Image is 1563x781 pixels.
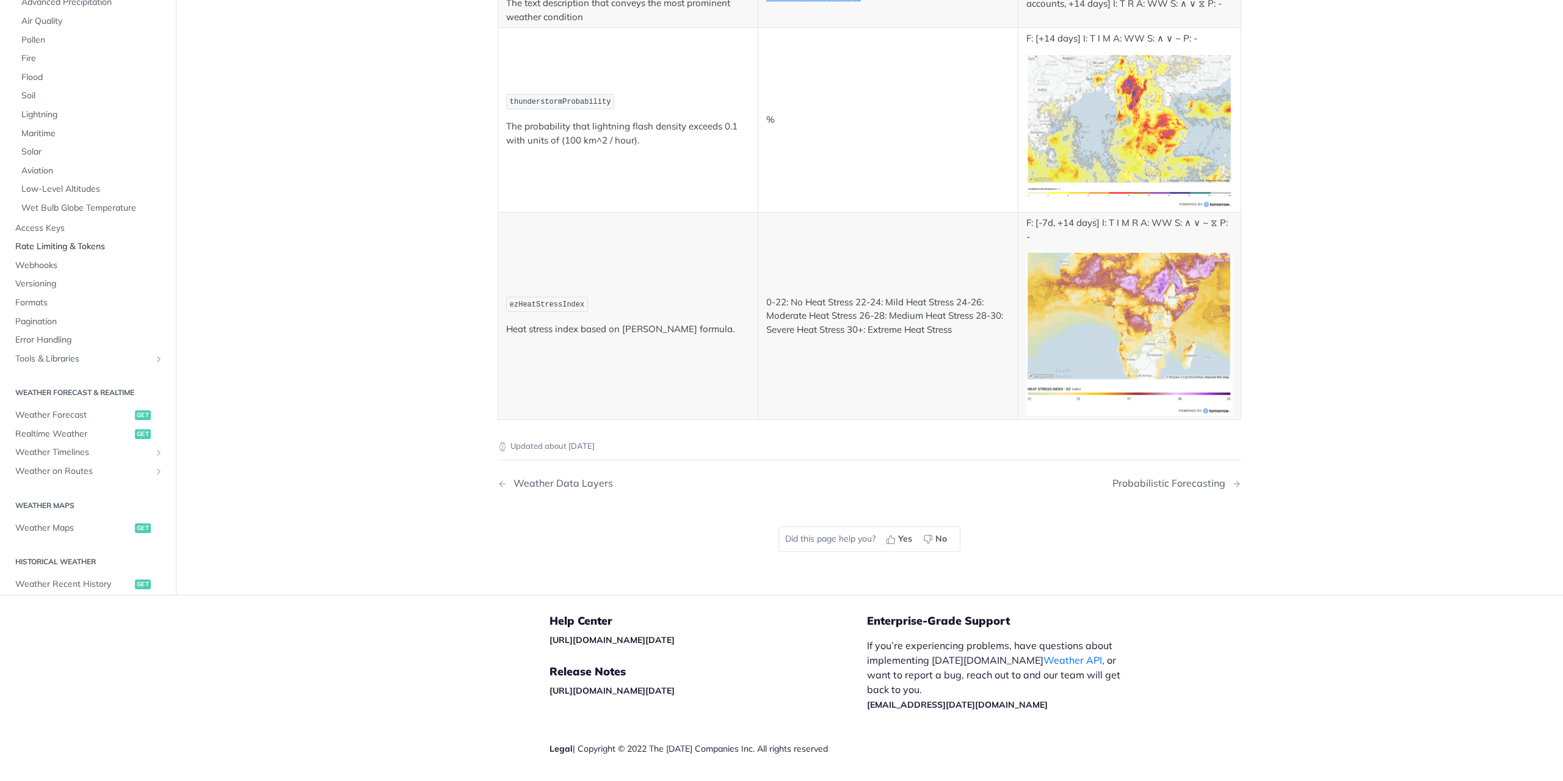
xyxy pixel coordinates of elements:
span: get [135,523,151,532]
a: Pollen [15,31,167,49]
span: Weather Recent History [15,578,132,590]
span: Pagination [15,315,164,327]
button: No [919,530,954,548]
span: Webhooks [15,259,164,271]
span: Low-Level Altitudes [21,183,164,195]
a: [URL][DOMAIN_NAME][DATE] [549,634,675,645]
span: Solar [21,146,164,158]
a: Weather on RoutesShow subpages for Weather on Routes [9,462,167,481]
h5: Help Center [549,614,867,628]
a: Versioning [9,275,167,293]
a: Wet Bulb Globe Temperature [15,199,167,217]
p: Updated about [DATE] [498,440,1241,452]
a: Rate Limiting & Tokens [9,238,167,256]
h5: Enterprise-Grade Support [867,614,1153,628]
span: Aviation [21,164,164,176]
span: Lightning [21,109,164,121]
span: Realtime Weather [15,427,132,440]
span: Air Quality [21,15,164,27]
a: Soil [15,87,167,105]
a: Tools & LibrariesShow subpages for Tools & Libraries [9,349,167,368]
span: get [135,429,151,438]
span: Formats [15,297,164,309]
span: Versioning [15,278,164,290]
a: Historical APIShow subpages for Historical API [9,594,167,612]
h2: Weather Maps [9,499,167,510]
span: Weather Forecast [15,409,132,421]
p: Heat stress index based on [PERSON_NAME] formula. [506,322,750,336]
span: ezHeatStressIndex [510,300,584,309]
a: Weather TimelinesShow subpages for Weather Timelines [9,443,167,462]
p: 0-22: No Heat Stress 22-24: Mild Heat Stress 24-26: Moderate Heat Stress 26-28: Medium Heat Stres... [766,296,1010,337]
p: F: [+14 days] I: T I M A: WW S: ∧ ∨ ~ P: - [1026,32,1233,46]
button: Show subpages for Tools & Libraries [154,354,164,363]
span: Expand image [1026,327,1233,339]
a: Flood [15,68,167,86]
span: Access Keys [15,222,164,234]
nav: Pagination Controls [498,465,1241,501]
button: Show subpages for Weather on Routes [154,467,164,476]
a: Pagination [9,312,167,330]
a: Aviation [15,161,167,180]
a: Weather API [1043,654,1102,666]
div: Weather Data Layers [507,478,613,489]
a: Weather Mapsget [9,518,167,537]
a: Error Handling [9,331,167,349]
a: Formats [9,294,167,312]
a: Access Keys [9,219,167,237]
p: The probability that lightning flash density exceeds 0.1 with units of (100 km^2 / hour). [506,120,750,147]
a: [EMAIL_ADDRESS][DATE][DOMAIN_NAME] [867,699,1048,710]
span: Soil [21,90,164,102]
div: | Copyright © 2022 The [DATE] Companies Inc. All rights reserved [549,743,867,755]
span: Weather on Routes [15,465,151,478]
span: Pollen [21,34,164,46]
h2: Historical Weather [9,556,167,567]
a: [URL][DOMAIN_NAME][DATE] [549,685,675,696]
span: Yes [898,532,912,545]
p: F: [-7d, +14 days] I: T I M R A: WW S: ∧ ∨ ~ ⧖ P: - [1026,216,1233,244]
a: Lightning [15,106,167,124]
a: Weather Recent Historyget [9,575,167,594]
a: Realtime Weatherget [9,424,167,443]
a: Maritime [15,124,167,142]
h5: Release Notes [549,664,867,679]
h2: Weather Forecast & realtime [9,387,167,398]
a: Legal [549,743,573,754]
p: If you’re experiencing problems, have questions about implementing [DATE][DOMAIN_NAME] , or want ... [867,638,1133,711]
a: Solar [15,143,167,161]
span: Expand image [1026,125,1233,136]
span: Weather Timelines [15,446,151,459]
button: Show subpages for Weather Timelines [154,448,164,457]
a: Next Page: Probabilistic Forecasting [1112,478,1241,489]
span: Weather Maps [15,521,132,534]
span: get [135,579,151,589]
span: thunderstormProbability [510,98,611,106]
a: Air Quality [15,12,167,31]
span: Rate Limiting & Tokens [15,241,164,253]
div: Probabilistic Forecasting [1112,478,1231,489]
button: Yes [882,530,919,548]
a: Fire [15,49,167,68]
a: Low-Level Altitudes [15,180,167,198]
span: Tools & Libraries [15,352,151,365]
span: Maritime [21,127,164,139]
span: Error Handling [15,334,164,346]
a: Weather Forecastget [9,406,167,424]
a: Webhooks [9,256,167,274]
span: No [935,532,947,545]
span: Wet Bulb Globe Temperature [21,202,164,214]
a: Previous Page: Weather Data Layers [498,478,816,489]
p: % [766,113,1010,127]
span: get [135,410,151,420]
span: Flood [21,71,164,83]
div: Did this page help you? [778,526,960,552]
span: Fire [21,53,164,65]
